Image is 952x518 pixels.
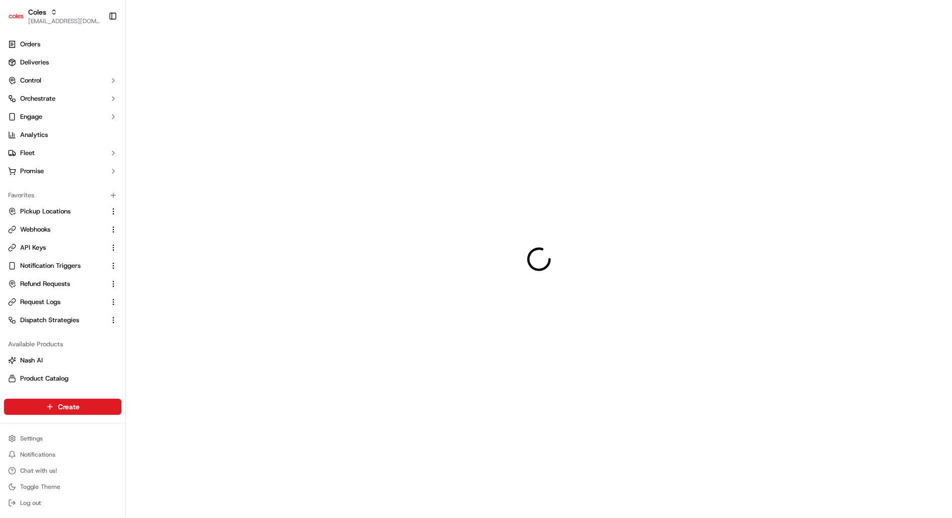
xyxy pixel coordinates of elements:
button: Toggle Theme [4,480,121,494]
span: Pickup Locations [20,207,71,216]
span: Request Logs [20,298,60,307]
div: Available Products [4,336,121,352]
button: ColesColes[EMAIL_ADDRESS][DOMAIN_NAME] [4,4,104,28]
a: Request Logs [8,298,105,307]
span: Settings [20,434,43,442]
span: Product Catalog [20,374,69,383]
span: Toggle Theme [20,483,60,491]
button: Log out [4,496,121,510]
button: Request Logs [4,294,121,310]
button: API Keys [4,240,121,256]
a: Webhooks [8,225,105,234]
a: Product Catalog [8,374,117,383]
button: Product Catalog [4,371,121,387]
span: Nash AI [20,356,43,365]
a: Refund Requests [8,279,105,288]
a: Orders [4,36,121,52]
span: Create [58,402,80,412]
span: Orders [20,40,40,49]
button: Webhooks [4,221,121,238]
button: Coles [28,7,46,17]
span: Analytics [20,130,48,139]
a: Dispatch Strategies [8,316,105,325]
span: Control [20,76,41,85]
button: Orchestrate [4,91,121,107]
span: Chat with us! [20,467,57,475]
img: Coles [8,8,24,24]
button: Notification Triggers [4,258,121,274]
button: Promise [4,163,121,179]
a: Nash AI [8,356,117,365]
span: Notifications [20,451,55,459]
button: Settings [4,431,121,446]
button: [EMAIL_ADDRESS][DOMAIN_NAME] [28,17,100,25]
button: Chat with us! [4,464,121,478]
a: Pickup Locations [8,207,105,216]
span: Deliveries [20,58,49,67]
a: Deliveries [4,54,121,70]
span: Promise [20,167,44,176]
a: Notification Triggers [8,261,105,270]
span: Webhooks [20,225,50,234]
button: Refund Requests [4,276,121,292]
button: Dispatch Strategies [4,312,121,328]
button: Control [4,72,121,89]
span: API Keys [20,243,46,252]
button: Fleet [4,145,121,161]
span: Fleet [20,149,35,158]
span: Dispatch Strategies [20,316,79,325]
button: Nash AI [4,352,121,368]
span: Log out [20,499,41,507]
div: Favorites [4,187,121,203]
button: Pickup Locations [4,203,121,219]
span: Refund Requests [20,279,70,288]
a: Analytics [4,127,121,143]
button: Notifications [4,448,121,462]
a: API Keys [8,243,105,252]
span: Notification Triggers [20,261,81,270]
span: Orchestrate [20,94,55,103]
button: Create [4,399,121,415]
button: Engage [4,109,121,125]
span: Engage [20,112,42,121]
